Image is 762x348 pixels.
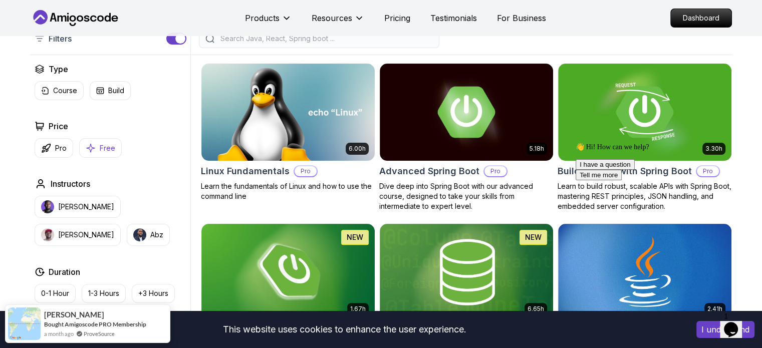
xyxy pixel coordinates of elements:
a: ProveSource [84,329,115,338]
button: Products [245,12,292,32]
img: Building APIs with Spring Boot card [558,64,731,161]
a: Amigoscode PRO Membership [65,320,146,328]
button: Pro [35,138,73,158]
button: Accept cookies [696,321,754,338]
div: 👋 Hi! How can we help?I have a questionTell me more [4,4,184,42]
iframe: chat widget [720,308,752,338]
p: Products [245,12,280,24]
img: instructor img [41,228,54,241]
p: Pro [295,166,317,176]
button: instructor img[PERSON_NAME] [35,196,121,218]
p: Resources [312,12,352,24]
img: Spring Data JPA card [380,224,553,321]
p: NEW [525,232,542,242]
button: Resources [312,12,364,32]
p: Dashboard [671,9,731,27]
h2: Price [49,120,68,132]
p: NEW [347,232,363,242]
h2: Linux Fundamentals [201,164,290,178]
h2: Type [49,63,68,75]
img: Java for Beginners card [558,224,731,321]
p: [PERSON_NAME] [58,202,114,212]
button: I have a question [4,21,63,31]
h2: Building APIs with Spring Boot [558,164,692,178]
img: instructor img [41,200,54,213]
input: Search Java, React, Spring boot ... [218,34,433,44]
button: instructor imgAbz [127,224,170,246]
a: Advanced Spring Boot card5.18hAdvanced Spring BootProDive deep into Spring Boot with our advanced... [379,63,554,211]
p: 6.00h [349,145,366,153]
button: Tell me more [4,31,50,42]
p: [PERSON_NAME] [58,230,114,240]
button: 0-1 Hour [35,284,76,303]
p: 1.67h [350,305,366,313]
p: Abz [150,230,163,240]
a: Linux Fundamentals card6.00hLinux FundamentalsProLearn the fundamentals of Linux and how to use t... [201,63,375,201]
span: Bought [44,320,64,328]
h2: Duration [49,266,80,278]
a: For Business [497,12,546,24]
p: Learn the fundamentals of Linux and how to use the command line [201,181,375,201]
img: Advanced Spring Boot card [380,64,553,161]
img: Spring Boot for Beginners card [201,224,375,321]
p: Pro [484,166,506,176]
a: Testimonials [430,12,477,24]
span: 👋 Hi! How can we help? [4,5,77,12]
h2: Instructors [51,178,90,190]
button: instructor img[PERSON_NAME] [35,224,121,246]
p: 0-1 Hour [41,288,69,298]
h2: Advanced Spring Boot [379,164,479,178]
a: Dashboard [670,9,732,28]
p: 5.18h [530,145,544,153]
p: 6.65h [528,305,544,313]
p: Dive deep into Spring Boot with our advanced course, designed to take your skills from intermedia... [379,181,554,211]
img: instructor img [133,228,146,241]
p: Free [100,143,115,153]
button: Course [35,81,84,100]
div: This website uses cookies to enhance the user experience. [8,318,681,340]
button: +3 Hours [132,284,175,303]
iframe: chat widget [572,139,752,303]
button: 1-3 Hours [82,284,126,303]
p: Course [53,86,77,96]
p: +3 Hours [138,288,168,298]
button: Free [79,138,122,158]
p: Pro [55,143,67,153]
p: Build [108,86,124,96]
a: Pricing [384,12,410,24]
button: Build [90,81,131,100]
a: Building APIs with Spring Boot card3.30hBuilding APIs with Spring BootProLearn to build robust, s... [558,63,732,211]
img: provesource social proof notification image [8,307,41,340]
p: 2.41h [707,305,722,313]
span: [PERSON_NAME] [44,310,104,319]
p: Filters [49,33,72,45]
p: Learn to build robust, scalable APIs with Spring Boot, mastering REST principles, JSON handling, ... [558,181,732,211]
p: 1-3 Hours [88,288,119,298]
span: a month ago [44,329,74,338]
img: Linux Fundamentals card [201,64,375,161]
